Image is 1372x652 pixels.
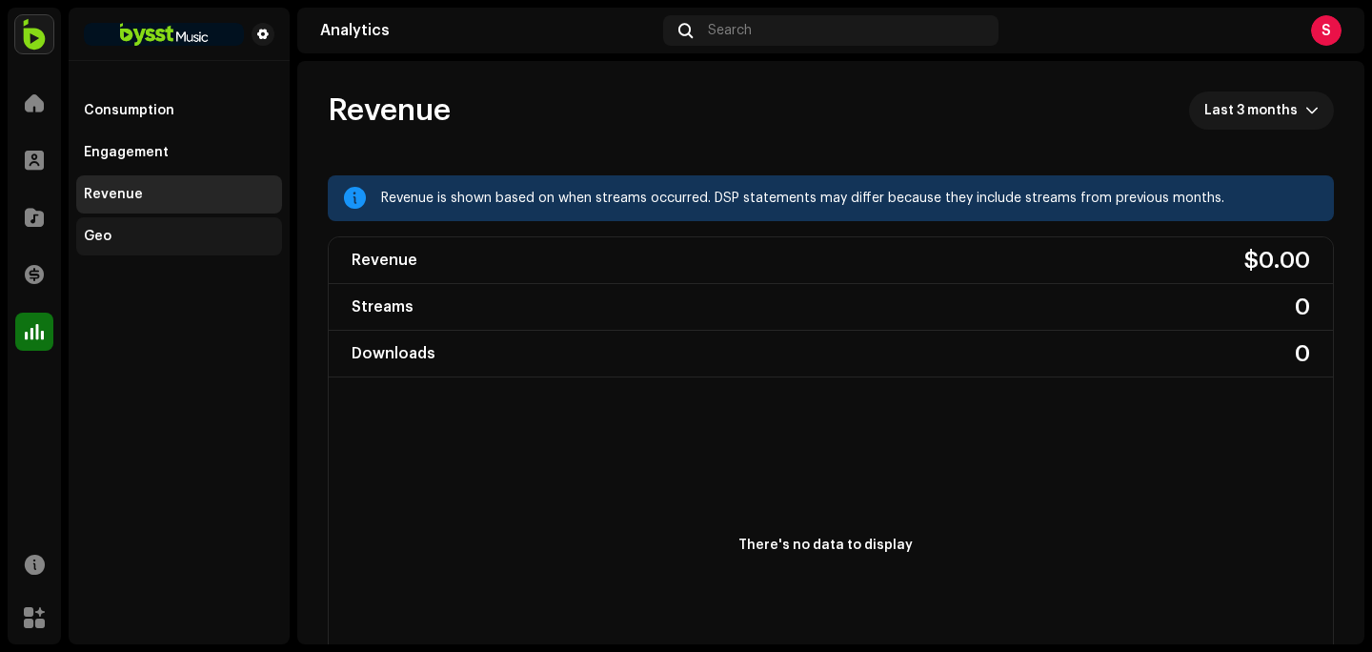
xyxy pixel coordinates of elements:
[84,229,111,244] div: Geo
[15,15,53,53] img: 1101a203-098c-4476-bbd3-7ad6d5604465
[328,92,451,130] span: Revenue
[708,23,752,38] span: Search
[1305,92,1319,130] div: dropdown trigger
[76,133,282,172] re-m-nav-item: Engagement
[84,145,169,160] div: Engagement
[1311,15,1342,46] div: S
[1204,92,1305,130] span: Last 3 months
[76,217,282,255] re-m-nav-item: Geo
[320,23,656,38] div: Analytics
[76,175,282,214] re-m-nav-item: Revenue
[84,187,143,202] div: Revenue
[381,187,1319,210] div: Revenue is shown based on when streams occurred. DSP statements may differ because they include s...
[84,23,244,46] img: 46b12eb3-9e32-42aa-8e68-3fef02059fc9
[84,103,174,118] div: Consumption
[76,92,282,130] re-m-nav-item: Consumption
[738,539,913,552] text: There's no data to display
